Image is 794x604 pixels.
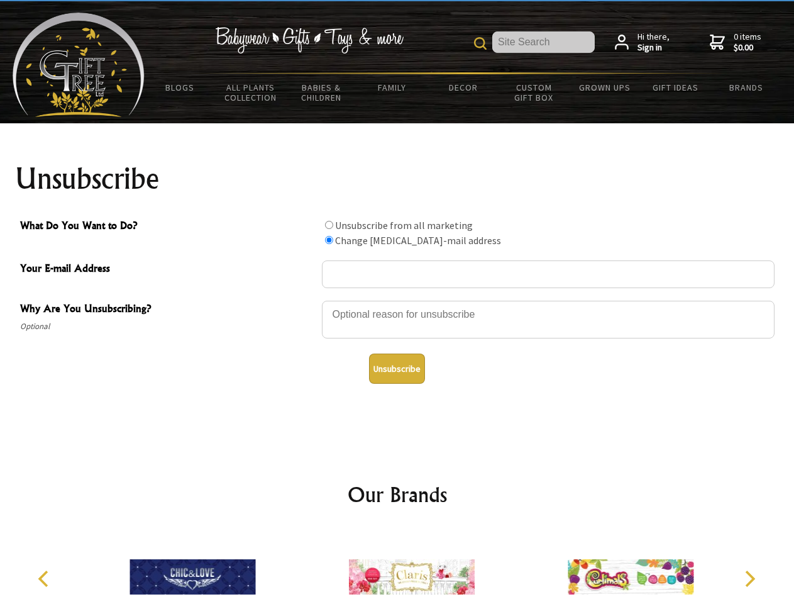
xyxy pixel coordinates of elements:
span: What Do You Want to Do? [20,218,316,236]
button: Next [736,565,763,593]
a: All Plants Collection [216,74,287,111]
button: Previous [31,565,59,593]
span: Why Are You Unsubscribing? [20,301,316,319]
h1: Unsubscribe [15,164,780,194]
strong: $0.00 [734,42,761,53]
a: Brands [711,74,782,101]
strong: Sign in [637,42,670,53]
img: Babywear - Gifts - Toys & more [215,27,404,53]
a: BLOGS [145,74,216,101]
a: Family [357,74,428,101]
input: What Do You Want to Do? [325,221,333,229]
img: product search [474,37,487,50]
h2: Our Brands [25,479,769,510]
input: Site Search [492,31,595,53]
img: Babyware - Gifts - Toys and more... [13,13,145,117]
a: Gift Ideas [640,74,711,101]
label: Unsubscribe from all marketing [335,219,473,232]
a: Decor [427,74,499,101]
label: Change [MEDICAL_DATA]-mail address [335,234,501,247]
a: 0 items$0.00 [710,31,761,53]
span: Hi there, [637,31,670,53]
a: Custom Gift Box [499,74,570,111]
input: What Do You Want to Do? [325,236,333,244]
input: Your E-mail Address [322,260,775,288]
a: Grown Ups [569,74,640,101]
textarea: Why Are You Unsubscribing? [322,301,775,338]
a: Babies & Children [286,74,357,111]
button: Unsubscribe [369,354,425,384]
span: 0 items [734,31,761,53]
a: Hi there,Sign in [615,31,670,53]
span: Optional [20,319,316,334]
span: Your E-mail Address [20,260,316,279]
